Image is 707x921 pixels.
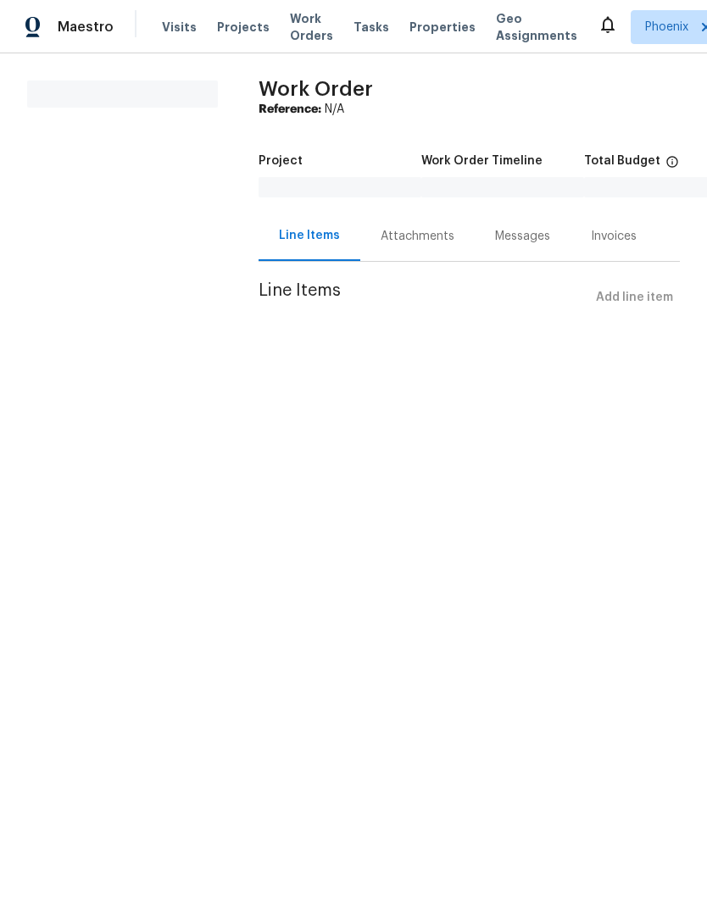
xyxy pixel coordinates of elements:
b: Reference: [259,103,321,115]
h5: Project [259,155,303,167]
span: Tasks [353,21,389,33]
span: Phoenix [645,19,688,36]
div: N/A [259,101,680,118]
span: The total cost of line items that have been proposed by Opendoor. This sum includes line items th... [665,155,679,177]
span: Line Items [259,282,589,313]
span: Projects [217,19,270,36]
span: Work Order [259,79,373,99]
span: Visits [162,19,197,36]
span: Work Orders [290,10,333,44]
span: Properties [409,19,476,36]
div: Line Items [279,227,340,244]
div: Attachments [381,228,454,245]
h5: Total Budget [584,155,660,167]
h5: Work Order Timeline [421,155,543,167]
div: Messages [495,228,550,245]
div: Invoices [591,228,637,245]
span: Maestro [58,19,114,36]
span: Geo Assignments [496,10,577,44]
